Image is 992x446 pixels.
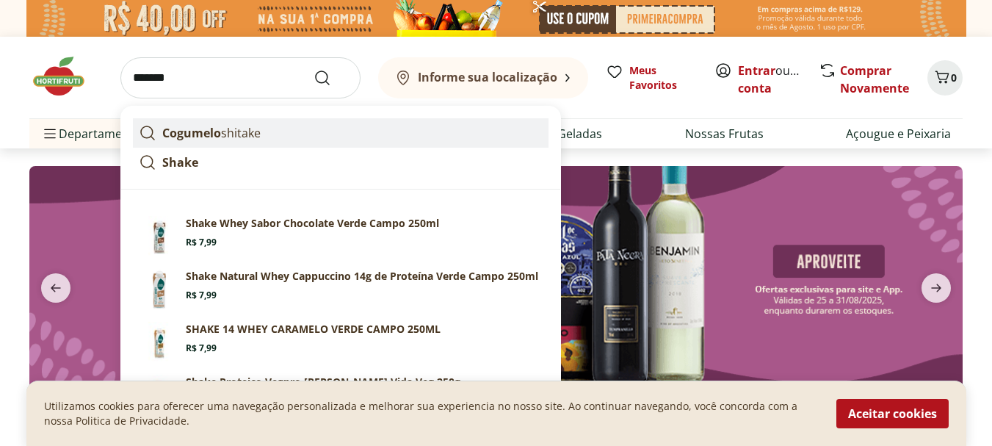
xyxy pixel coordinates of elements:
a: Açougue e Peixaria [846,125,951,143]
button: Aceitar cookies [836,399,949,428]
a: Criar conta [738,62,819,96]
a: PrincipalShake Natural Whey Cappuccino 14g de Proteína Verde Campo 250mlR$ 7,99 [133,263,549,316]
button: next [910,273,963,303]
p: Shake Natural Whey Cappuccino 14g de Proteína Verde Campo 250ml [186,269,538,284]
span: Departamentos [41,116,147,151]
a: Shake [133,148,549,177]
input: search [120,57,361,98]
span: Meus Favoritos [629,63,697,93]
p: SHAKE 14 WHEY CARAMELO VERDE CAMPO 250ML [186,322,441,337]
b: Informe sua localização [418,69,557,85]
img: Shake Proteico Vegpro Sabor Morango Vida Veg 250g [139,375,180,416]
a: Shake Natural 14g Whey Caramelo Verde Campo 250mlSHAKE 14 WHEY CARAMELO VERDE CAMPO 250MLR$ 7,99 [133,316,549,369]
span: R$ 7,99 [186,237,217,248]
p: Utilizamos cookies para oferecer uma navegação personalizada e melhorar sua experiencia no nosso ... [44,399,819,428]
img: Principal [139,269,180,310]
span: ou [738,62,803,97]
img: Shake Natural 14g Whey Caramelo Verde Campo 250ml [139,322,180,363]
button: previous [29,273,82,303]
img: Shake Whey Sabor Chocolate Verde Campo 250ml [139,216,180,257]
a: Meus Favoritos [606,63,697,93]
button: Carrinho [927,60,963,96]
button: Menu [41,116,59,151]
a: Comprar Novamente [840,62,909,96]
button: Informe sua localização [378,57,588,98]
a: Shake Whey Sabor Chocolate Verde Campo 250mlShake Whey Sabor Chocolate Verde Campo 250mlR$ 7,99 [133,210,549,263]
span: R$ 7,99 [186,289,217,301]
a: Shake Proteico Vegpro Sabor Morango Vida Veg 250gShake Proteico Vegpro [PERSON_NAME] Vida Veg 250... [133,369,549,422]
p: shitake [162,124,261,142]
a: Cogumeloshitake [133,118,549,148]
strong: Shake [162,154,198,170]
p: Shake Proteico Vegpro [PERSON_NAME] Vida Veg 250g [186,375,460,389]
span: 0 [951,71,957,84]
a: Entrar [738,62,775,79]
span: R$ 7,99 [186,342,217,354]
a: Nossas Frutas [685,125,764,143]
p: Shake Whey Sabor Chocolate Verde Campo 250ml [186,216,439,231]
img: Hortifruti [29,54,103,98]
button: Submit Search [314,69,349,87]
strong: Cogumelo [162,125,221,141]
